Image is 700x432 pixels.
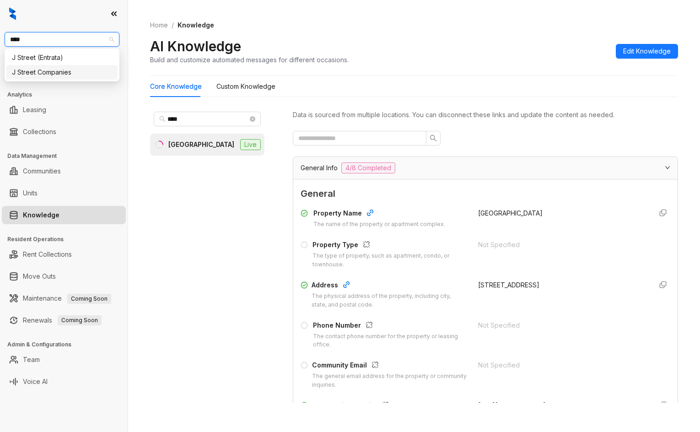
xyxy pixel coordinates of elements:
[23,311,102,329] a: RenewalsComing Soon
[2,123,126,141] li: Collections
[616,44,678,59] button: Edit Knowledge
[7,340,128,349] h3: Admin & Configurations
[2,267,126,286] li: Move Outs
[23,373,48,391] a: Voice AI
[23,206,59,224] a: Knowledge
[2,311,126,329] li: Renewals
[7,152,128,160] h3: Data Management
[23,184,38,202] a: Units
[2,162,126,180] li: Communities
[2,351,126,369] li: Team
[341,162,395,173] span: 4/8 Completed
[2,101,126,119] li: Leasing
[301,163,338,173] span: General Info
[9,7,16,20] img: logo
[665,165,670,170] span: expanded
[313,332,467,350] div: The contact phone number for the property or leasing office.
[478,320,645,330] div: Not Specified
[23,351,40,369] a: Team
[250,116,255,122] span: close-circle
[159,116,166,122] span: search
[478,240,645,250] div: Not Specified
[313,220,445,229] div: The name of the property or apartment complex.
[58,315,102,325] span: Coming Soon
[12,67,112,77] div: J Street Companies
[23,101,46,119] a: Leasing
[6,50,118,65] div: J Street (Entrata)
[23,245,72,264] a: Rent Collections
[23,162,61,180] a: Communities
[2,373,126,391] li: Voice AI
[293,110,678,120] div: Data is sourced from multiple locations. You can disconnect these links and update the content as...
[313,320,467,332] div: Phone Number
[67,294,111,304] span: Coming Soon
[148,20,170,30] a: Home
[312,372,467,389] div: The general email address for the property or community inquiries.
[312,280,467,292] div: Address
[168,140,234,150] div: [GEOGRAPHIC_DATA]
[430,135,437,142] span: search
[478,360,645,370] div: Not Specified
[623,46,671,56] span: Edit Knowledge
[313,400,454,412] div: Community Website
[293,157,678,179] div: General Info4/8 Completed
[23,267,56,286] a: Move Outs
[478,401,546,409] span: [URL][DOMAIN_NAME]
[7,91,128,99] h3: Analytics
[478,280,645,290] div: [STREET_ADDRESS]
[2,245,126,264] li: Rent Collections
[6,65,118,80] div: J Street Companies
[150,81,202,92] div: Core Knowledge
[150,55,349,65] div: Build and customize automated messages for different occasions.
[478,209,543,217] span: [GEOGRAPHIC_DATA]
[12,53,112,63] div: J Street (Entrata)
[7,235,128,243] h3: Resident Operations
[240,139,261,150] span: Live
[2,61,126,80] li: Leads
[2,184,126,202] li: Units
[216,81,275,92] div: Custom Knowledge
[178,21,214,29] span: Knowledge
[312,252,467,269] div: The type of property, such as apartment, condo, or townhouse.
[23,123,56,141] a: Collections
[2,289,126,308] li: Maintenance
[2,206,126,224] li: Knowledge
[150,38,241,55] h2: AI Knowledge
[312,292,467,309] div: The physical address of the property, including city, state, and postal code.
[301,187,670,201] span: General
[312,240,467,252] div: Property Type
[313,208,445,220] div: Property Name
[312,360,467,372] div: Community Email
[172,20,174,30] li: /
